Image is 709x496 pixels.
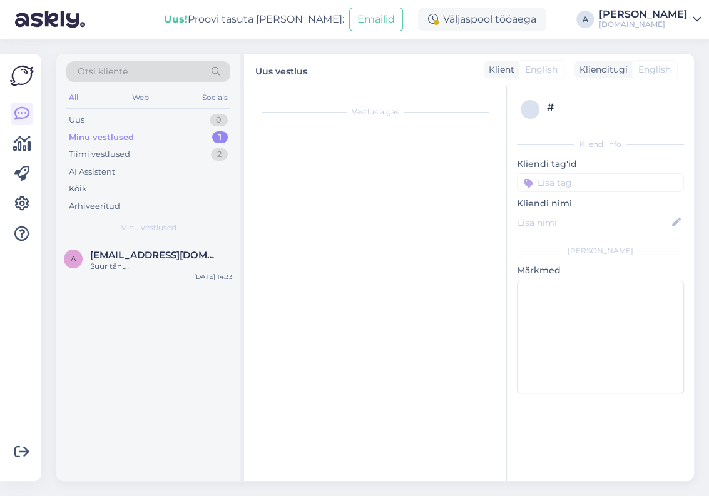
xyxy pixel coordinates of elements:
span: Otsi kliente [78,65,128,78]
div: A [576,11,594,28]
span: Minu vestlused [120,222,176,233]
div: Väljaspool tööaega [418,8,546,31]
div: All [66,89,81,106]
div: Arhiveeritud [69,200,120,213]
div: Web [130,89,151,106]
div: [PERSON_NAME] [599,9,688,19]
div: 1 [212,131,228,144]
label: Uus vestlus [255,61,307,78]
input: Lisa tag [517,173,684,192]
span: annika.n12@gmail.com [90,250,220,261]
button: Emailid [349,8,403,31]
div: Tiimi vestlused [69,148,130,161]
div: # [547,100,680,115]
div: [PERSON_NAME] [517,245,684,256]
div: [DATE] 14:33 [194,272,233,281]
p: Kliendi tag'id [517,158,684,171]
div: Kõik [69,183,87,195]
span: English [525,63,558,76]
div: Proovi tasuta [PERSON_NAME]: [164,12,344,27]
div: Vestlus algas [257,106,494,118]
a: [PERSON_NAME][DOMAIN_NAME] [599,9,701,29]
div: AI Assistent [69,166,115,178]
span: English [638,63,671,76]
div: Suur tänu! [90,261,233,272]
p: Kliendi nimi [517,197,684,210]
div: 2 [211,148,228,161]
div: [DOMAIN_NAME] [599,19,688,29]
div: Klienditugi [574,63,628,76]
div: Minu vestlused [69,131,134,144]
p: Märkmed [517,264,684,277]
div: Klient [484,63,514,76]
div: Kliendi info [517,139,684,150]
div: Uus [69,114,84,126]
b: Uus! [164,13,188,25]
img: Askly Logo [10,64,34,88]
input: Lisa nimi [518,216,670,230]
div: 0 [210,114,228,126]
span: a [71,254,76,263]
div: Socials [200,89,230,106]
